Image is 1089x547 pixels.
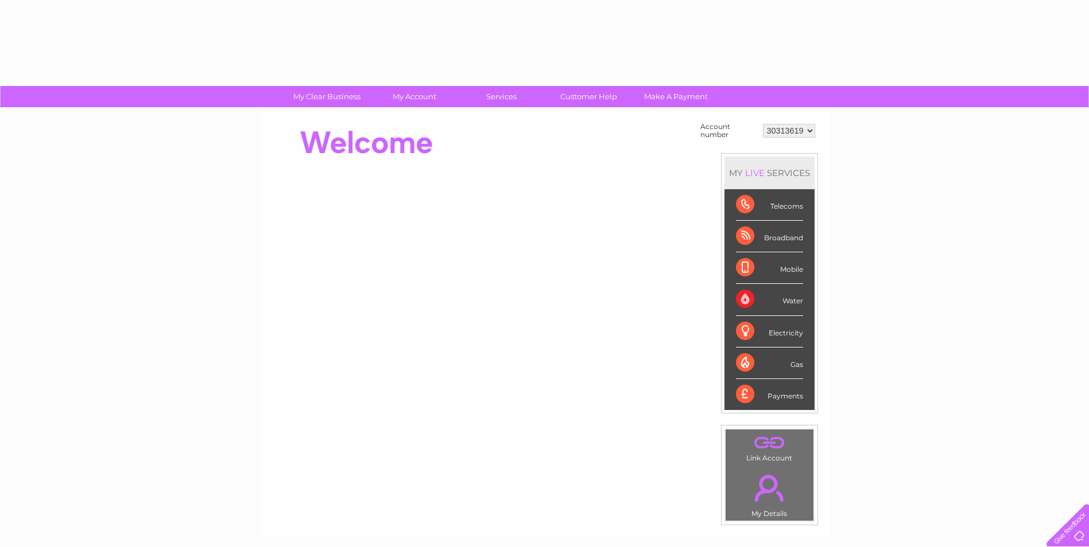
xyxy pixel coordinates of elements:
div: Water [736,284,803,315]
div: LIVE [743,167,767,178]
div: Payments [736,379,803,410]
a: My Account [367,86,462,107]
a: . [728,468,811,508]
div: Mobile [736,252,803,284]
div: Telecoms [736,189,803,221]
div: MY SERVICES [724,157,815,189]
td: Account number [697,120,760,142]
a: My Clear Business [280,86,374,107]
div: Gas [736,347,803,379]
a: Services [454,86,549,107]
td: Link Account [725,429,814,465]
a: . [728,432,811,452]
div: Electricity [736,316,803,347]
a: Customer Help [541,86,636,107]
a: Make A Payment [629,86,723,107]
td: My Details [725,465,814,521]
div: Broadband [736,221,803,252]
